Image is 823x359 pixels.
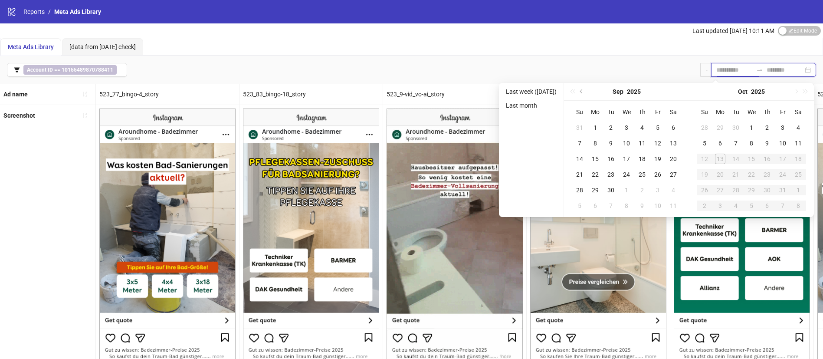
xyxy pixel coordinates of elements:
[775,151,790,167] td: 2025-10-17
[712,120,728,135] td: 2025-09-29
[668,201,679,211] div: 11
[590,201,600,211] div: 6
[69,43,136,50] span: [data from [DATE] check]
[697,120,712,135] td: 2025-09-28
[621,138,632,148] div: 10
[587,182,603,198] td: 2025-09-29
[590,122,600,133] div: 1
[603,120,619,135] td: 2025-09-02
[731,201,741,211] div: 4
[652,154,663,164] div: 19
[775,182,790,198] td: 2025-10-31
[574,138,585,148] div: 7
[692,27,774,34] span: Last updated [DATE] 10:11 AM
[572,120,587,135] td: 2025-08-31
[650,182,666,198] td: 2025-10-03
[634,104,650,120] th: Th
[603,182,619,198] td: 2025-09-30
[790,151,806,167] td: 2025-10-18
[746,122,757,133] div: 1
[744,104,759,120] th: We
[27,67,53,73] b: Account ID
[54,8,101,15] span: Meta Ads Library
[775,120,790,135] td: 2025-10-03
[574,201,585,211] div: 5
[606,185,616,195] div: 30
[699,169,710,180] div: 19
[574,154,585,164] div: 14
[666,151,681,167] td: 2025-09-20
[666,182,681,198] td: 2025-10-04
[668,185,679,195] div: 4
[666,198,681,214] td: 2025-10-11
[777,169,788,180] div: 24
[650,151,666,167] td: 2025-09-19
[587,135,603,151] td: 2025-09-08
[712,182,728,198] td: 2025-10-27
[756,66,763,73] span: to
[668,122,679,133] div: 6
[744,167,759,182] td: 2025-10-22
[715,201,725,211] div: 3
[744,182,759,198] td: 2025-10-29
[621,201,632,211] div: 8
[777,138,788,148] div: 10
[777,154,788,164] div: 17
[650,198,666,214] td: 2025-10-10
[587,104,603,120] th: Mo
[634,151,650,167] td: 2025-09-18
[62,67,113,73] b: 10155489870788411
[48,7,51,16] li: /
[650,104,666,120] th: Fr
[637,185,647,195] div: 2
[793,154,803,164] div: 18
[603,167,619,182] td: 2025-09-23
[8,43,54,50] span: Meta Ads Library
[759,120,775,135] td: 2025-10-02
[728,198,744,214] td: 2025-11-04
[793,169,803,180] div: 25
[619,167,634,182] td: 2025-09-24
[762,201,772,211] div: 6
[82,112,88,119] span: sort-ascending
[699,122,710,133] div: 28
[744,120,759,135] td: 2025-10-01
[759,198,775,214] td: 2025-11-06
[775,104,790,120] th: Fr
[590,169,600,180] div: 22
[697,182,712,198] td: 2025-10-26
[668,138,679,148] div: 13
[759,151,775,167] td: 2025-10-16
[775,198,790,214] td: 2025-11-07
[793,138,803,148] div: 11
[731,138,741,148] div: 7
[697,198,712,214] td: 2025-11-02
[790,182,806,198] td: 2025-11-01
[762,185,772,195] div: 30
[590,154,600,164] div: 15
[728,135,744,151] td: 2025-10-07
[3,112,35,119] b: Screenshot
[572,151,587,167] td: 2025-09-14
[7,63,127,77] button: Account ID == 10155489870788411
[621,185,632,195] div: 1
[666,167,681,182] td: 2025-09-27
[777,122,788,133] div: 3
[606,122,616,133] div: 2
[790,120,806,135] td: 2025-10-04
[587,167,603,182] td: 2025-09-22
[697,135,712,151] td: 2025-10-05
[572,104,587,120] th: Su
[603,104,619,120] th: Tu
[744,135,759,151] td: 2025-10-08
[762,122,772,133] div: 2
[22,7,46,16] a: Reports
[619,135,634,151] td: 2025-09-10
[637,122,647,133] div: 4
[700,63,711,77] div: -
[751,83,765,100] button: Choose a year
[619,198,634,214] td: 2025-10-08
[793,201,803,211] div: 8
[746,138,757,148] div: 8
[650,120,666,135] td: 2025-09-05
